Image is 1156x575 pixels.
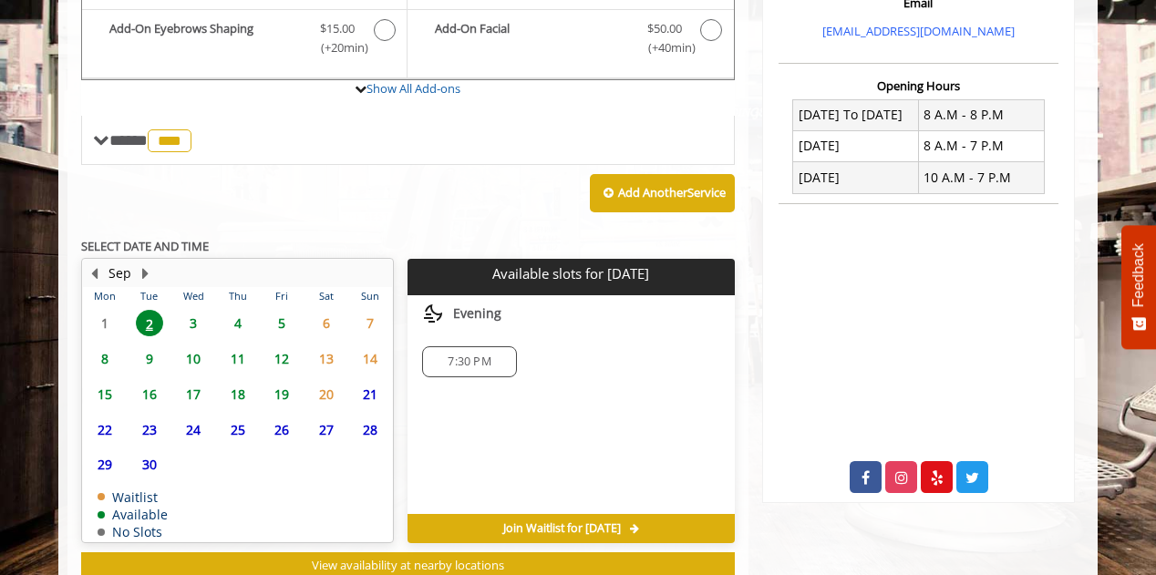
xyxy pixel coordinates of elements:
span: 2 [136,310,163,336]
td: Select day16 [127,376,170,412]
span: 4 [224,310,252,336]
span: 28 [356,416,384,443]
td: Select day17 [171,376,215,412]
span: View availability at nearby locations [312,557,504,573]
b: Add Another Service [618,184,726,200]
span: Evening [453,306,501,321]
span: 22 [91,416,119,443]
span: $15.00 [320,19,355,38]
td: [DATE] [793,162,919,193]
button: Previous Month [87,263,101,283]
th: Sun [348,287,393,305]
td: 8 A.M - 7 P.M [918,130,1044,161]
span: 13 [313,345,340,372]
span: 21 [356,381,384,407]
td: Select day13 [304,341,347,376]
td: 8 A.M - 8 P.M [918,99,1044,130]
td: Select day12 [260,341,304,376]
td: Select day8 [83,341,127,376]
th: Tue [127,287,170,305]
td: Select day27 [304,412,347,447]
span: 18 [224,381,252,407]
a: [EMAIL_ADDRESS][DOMAIN_NAME] [822,23,1015,39]
span: 23 [136,416,163,443]
b: Add-On Eyebrows Shaping [109,19,302,57]
span: 7:30 PM [448,354,490,369]
td: Select day30 [127,447,170,483]
td: No Slots [98,525,168,539]
p: Available slots for [DATE] [415,266,727,282]
th: Fri [260,287,304,305]
td: Available [98,508,168,521]
span: Join Waitlist for [DATE] [503,521,621,536]
b: SELECT DATE AND TIME [81,238,209,254]
span: (+20min ) [311,38,365,57]
span: 24 [180,416,207,443]
div: 7:30 PM [422,346,516,377]
span: 8 [91,345,119,372]
span: 10 [180,345,207,372]
td: Select day21 [348,376,393,412]
td: Select day4 [215,306,259,342]
span: 25 [224,416,252,443]
button: Add AnotherService [590,174,735,212]
td: Select day11 [215,341,259,376]
a: Show All Add-ons [366,80,460,97]
td: Select day23 [127,412,170,447]
td: Select day2 [127,306,170,342]
span: 29 [91,451,119,477]
span: 27 [313,416,340,443]
td: Select day26 [260,412,304,447]
span: 5 [268,310,295,336]
span: 11 [224,345,252,372]
td: Waitlist [98,490,168,504]
span: 6 [313,310,340,336]
td: Select day20 [304,376,347,412]
span: 16 [136,381,163,407]
td: Select day19 [260,376,304,412]
td: Select day28 [348,412,393,447]
td: Select day25 [215,412,259,447]
td: [DATE] [793,130,919,161]
span: 7 [356,310,384,336]
td: Select day5 [260,306,304,342]
th: Wed [171,287,215,305]
span: 15 [91,381,119,407]
span: 3 [180,310,207,336]
td: Select day6 [304,306,347,342]
td: Select day24 [171,412,215,447]
span: 9 [136,345,163,372]
button: Sep [108,263,131,283]
span: 19 [268,381,295,407]
td: Select day22 [83,412,127,447]
label: Add-On Facial [417,19,724,62]
th: Sat [304,287,347,305]
span: 17 [180,381,207,407]
td: Select day29 [83,447,127,483]
th: Thu [215,287,259,305]
img: evening slots [422,303,444,324]
th: Mon [83,287,127,305]
td: Select day3 [171,306,215,342]
td: Select day7 [348,306,393,342]
h3: Opening Hours [779,79,1058,92]
td: Select day15 [83,376,127,412]
span: $50.00 [647,19,682,38]
span: 20 [313,381,340,407]
label: Add-On Eyebrows Shaping [91,19,397,62]
button: Feedback - Show survey [1121,225,1156,349]
td: Select day18 [215,376,259,412]
td: Select day14 [348,341,393,376]
span: 30 [136,451,163,477]
span: 26 [268,416,295,443]
td: Select day10 [171,341,215,376]
td: [DATE] To [DATE] [793,99,919,130]
span: Feedback [1130,243,1147,307]
td: 10 A.M - 7 P.M [918,162,1044,193]
span: 12 [268,345,295,372]
span: (+40min ) [637,38,691,57]
td: Select day9 [127,341,170,376]
span: 14 [356,345,384,372]
b: Add-On Facial [435,19,628,57]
